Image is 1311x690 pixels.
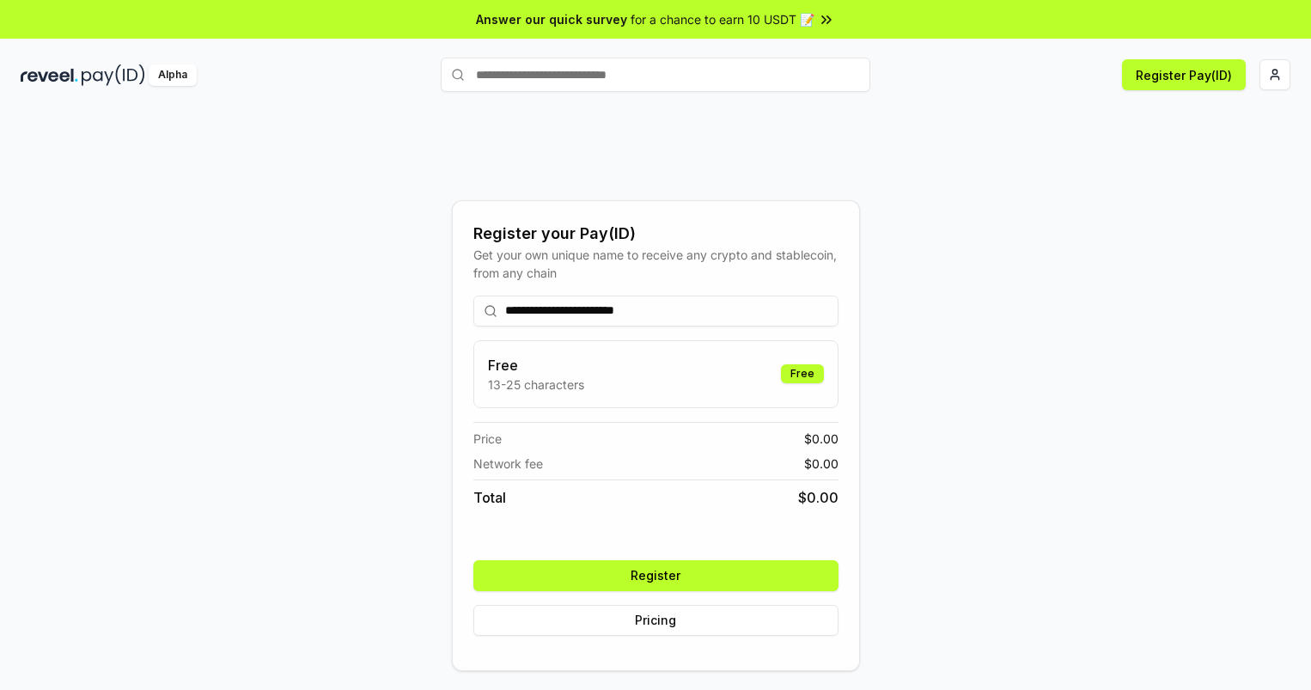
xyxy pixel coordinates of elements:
[473,430,502,448] span: Price
[804,430,838,448] span: $ 0.00
[473,246,838,282] div: Get your own unique name to receive any crypto and stablecoin, from any chain
[488,355,584,376] h3: Free
[798,487,838,508] span: $ 0.00
[631,10,814,28] span: for a chance to earn 10 USDT 📝
[488,376,584,394] p: 13-25 characters
[473,222,838,246] div: Register your Pay(ID)
[804,455,838,473] span: $ 0.00
[82,64,145,86] img: pay_id
[781,364,824,383] div: Free
[473,605,838,636] button: Pricing
[473,560,838,591] button: Register
[473,455,543,473] span: Network fee
[21,64,78,86] img: reveel_dark
[473,487,506,508] span: Total
[476,10,627,28] span: Answer our quick survey
[149,64,197,86] div: Alpha
[1122,59,1246,90] button: Register Pay(ID)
